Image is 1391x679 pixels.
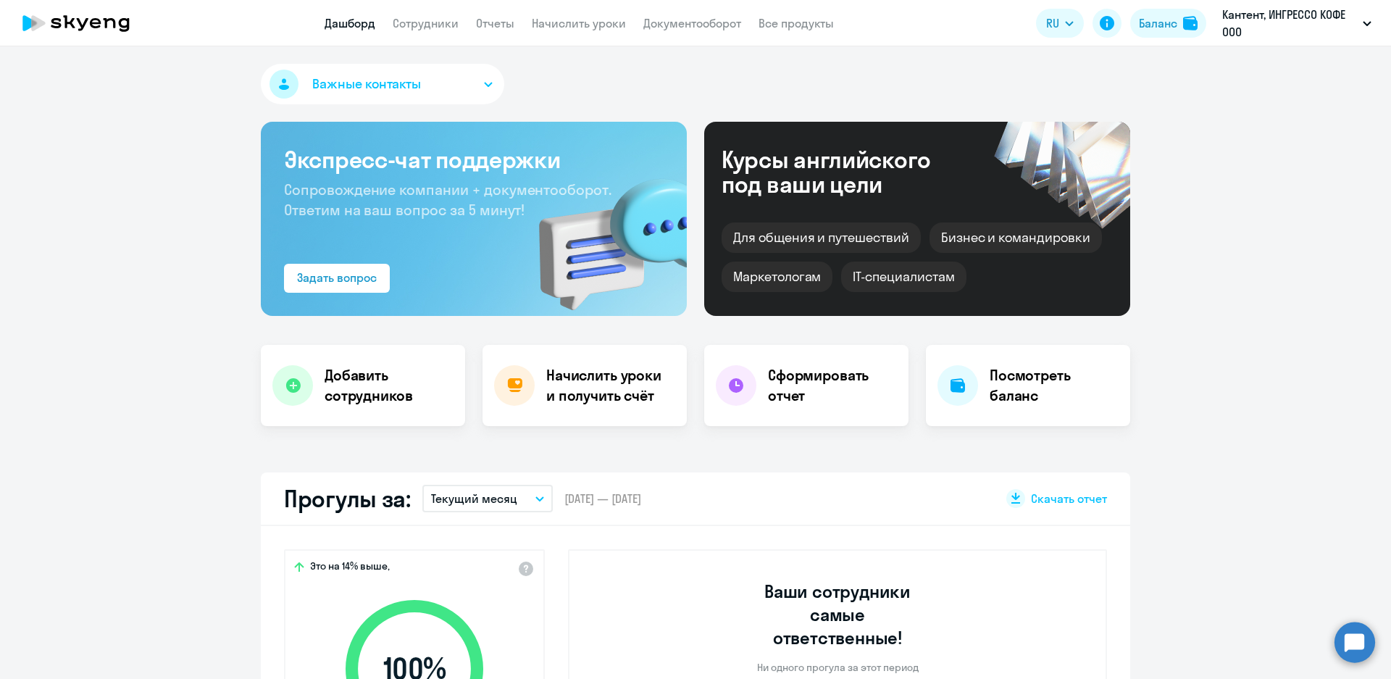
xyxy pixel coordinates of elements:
p: Ни одного прогула за этот период [757,661,919,674]
div: Курсы английского под ваши цели [722,147,969,196]
button: RU [1036,9,1084,38]
span: Скачать отчет [1031,491,1107,507]
a: Все продукты [759,16,834,30]
span: RU [1046,14,1059,32]
img: balance [1183,16,1198,30]
span: Важные контакты [312,75,421,93]
button: Текущий месяц [422,485,553,512]
a: Дашборд [325,16,375,30]
p: Текущий месяц [431,490,517,507]
span: Это на 14% выше, [310,559,390,577]
div: Бизнес и командировки [930,222,1102,253]
button: Задать вопрос [284,264,390,293]
a: Отчеты [476,16,514,30]
h4: Добавить сотрудников [325,365,454,406]
button: Кантент, ИНГРЕССО КОФЕ ООО [1215,6,1379,41]
h4: Сформировать отчет [768,365,897,406]
h4: Начислить уроки и получить счёт [546,365,672,406]
h4: Посмотреть баланс [990,365,1119,406]
h3: Ваши сотрудники самые ответственные! [745,580,931,649]
button: Балансbalance [1130,9,1206,38]
div: Для общения и путешествий [722,222,921,253]
a: Начислить уроки [532,16,626,30]
div: Маркетологам [722,262,832,292]
div: Задать вопрос [297,269,377,286]
span: [DATE] — [DATE] [564,491,641,507]
div: Баланс [1139,14,1177,32]
h2: Прогулы за: [284,484,411,513]
img: bg-img [518,153,687,316]
span: Сопровождение компании + документооборот. Ответим на ваш вопрос за 5 минут! [284,180,611,219]
button: Важные контакты [261,64,504,104]
div: IT-специалистам [841,262,966,292]
a: Документооборот [643,16,741,30]
a: Сотрудники [393,16,459,30]
h3: Экспресс-чат поддержки [284,145,664,174]
p: Кантент, ИНГРЕССО КОФЕ ООО [1222,6,1357,41]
